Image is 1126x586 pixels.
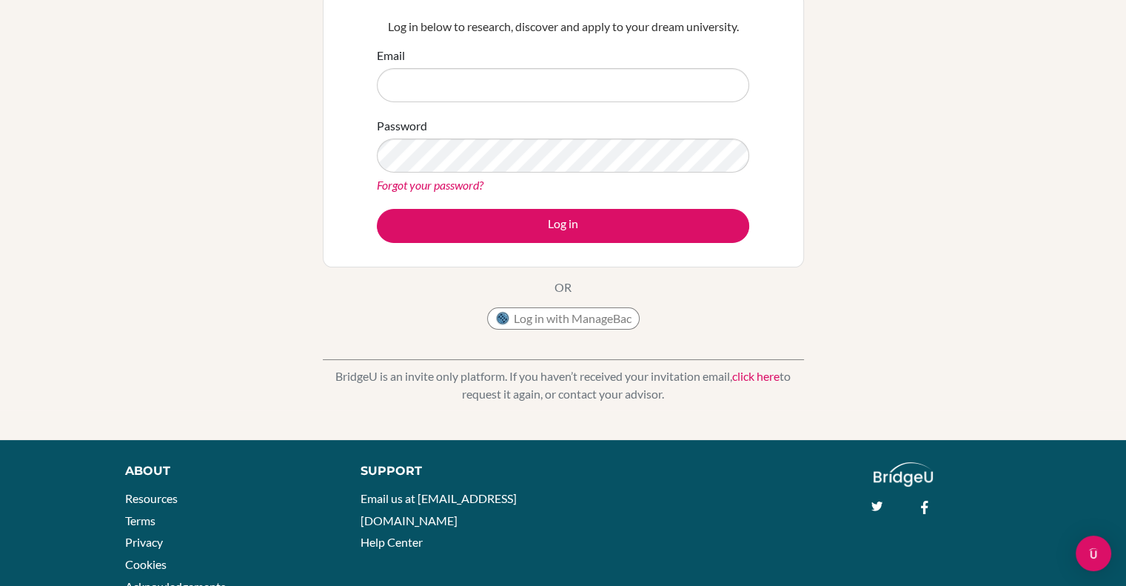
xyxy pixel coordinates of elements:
div: Support [361,462,547,480]
label: Email [377,47,405,64]
a: click here [732,369,780,383]
div: Open Intercom Messenger [1076,536,1111,571]
a: Help Center [361,535,423,549]
a: Resources [125,491,178,505]
p: OR [554,279,572,296]
p: Log in below to research, discover and apply to your dream university. [377,18,749,36]
p: BridgeU is an invite only platform. If you haven’t received your invitation email, to request it ... [323,367,804,403]
a: Cookies [125,557,167,571]
button: Log in with ManageBac [487,307,640,330]
div: About [125,462,327,480]
a: Email us at [EMAIL_ADDRESS][DOMAIN_NAME] [361,491,517,527]
a: Forgot your password? [377,178,483,192]
img: logo_white@2x-f4f0deed5e89b7ecb1c2cc34c3e3d731f90f0f143d5ea2071677605dd97b5244.png [874,462,934,487]
a: Privacy [125,535,163,549]
label: Password [377,117,427,135]
a: Terms [125,513,155,527]
button: Log in [377,209,749,243]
